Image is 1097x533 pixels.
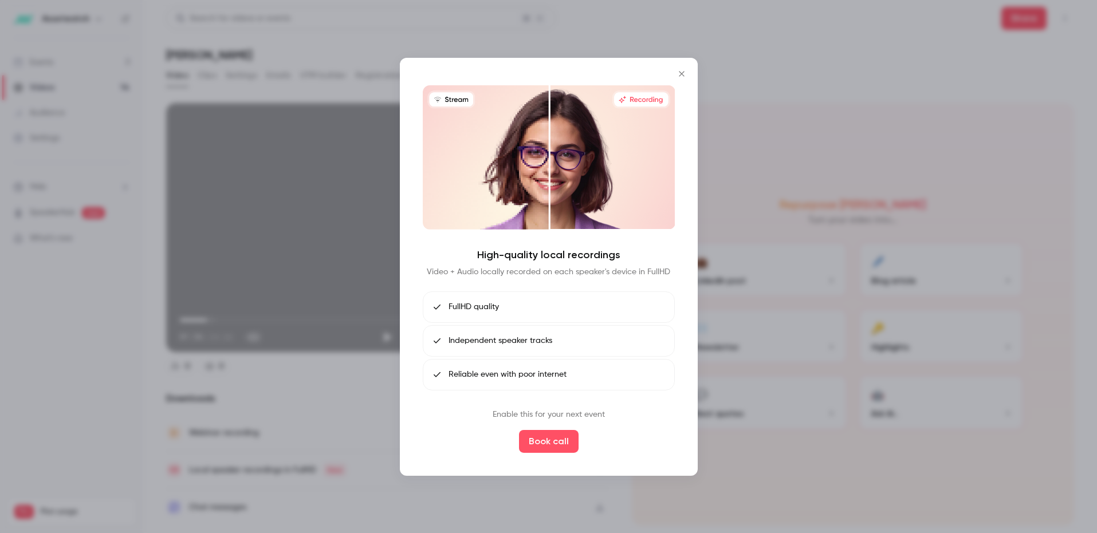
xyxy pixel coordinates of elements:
[493,409,605,421] p: Enable this for your next event
[477,248,620,262] h4: High-quality local recordings
[449,369,567,381] span: Reliable even with poor internet
[670,62,693,85] button: Close
[519,430,579,453] button: Book call
[427,266,670,278] p: Video + Audio locally recorded on each speaker's device in FullHD
[449,335,552,347] span: Independent speaker tracks
[449,301,499,313] span: FullHD quality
